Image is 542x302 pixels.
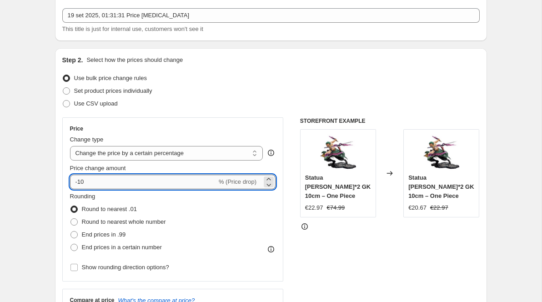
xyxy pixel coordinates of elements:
[70,193,95,200] span: Rounding
[82,231,126,238] span: End prices in .99
[62,8,480,23] input: 30% off holiday sale
[82,218,166,225] span: Round to nearest whole number
[74,75,147,81] span: Use bulk price change rules
[305,174,371,199] span: Statua [PERSON_NAME]*2 GK 10cm – One Piece
[408,203,427,212] div: €20.67
[408,174,474,199] span: Statua [PERSON_NAME]*2 GK 10cm – One Piece
[62,25,203,32] span: This title is just for internal use, customers won't see it
[266,148,276,157] div: help
[305,203,323,212] div: €22.97
[219,178,256,185] span: % (Price drop)
[82,206,137,212] span: Round to nearest .01
[327,203,345,212] strike: €74.99
[74,87,152,94] span: Set product prices individually
[70,175,217,189] input: -15
[62,55,83,65] h2: Step 2.
[86,55,183,65] p: Select how the prices should change
[430,203,448,212] strike: €22.97
[70,165,126,171] span: Price change amount
[74,100,118,107] span: Use CSV upload
[300,117,480,125] h6: STOREFRONT EXAMPLE
[70,136,104,143] span: Change type
[320,134,356,171] img: Schermata2025-09-12alle00.13.50_80x.png
[70,125,83,132] h3: Price
[82,244,162,251] span: End prices in a certain number
[82,264,169,271] span: Show rounding direction options?
[423,134,460,171] img: Schermata2025-09-12alle00.13.50_80x.png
